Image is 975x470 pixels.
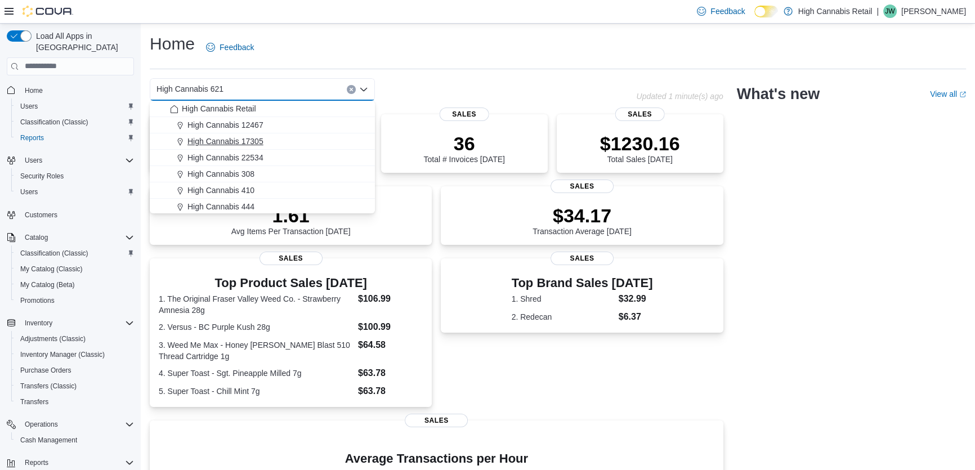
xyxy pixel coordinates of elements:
[20,334,86,343] span: Adjustments (Classic)
[16,131,134,145] span: Reports
[551,180,614,193] span: Sales
[20,296,55,305] span: Promotions
[16,247,134,260] span: Classification (Classic)
[16,100,42,113] a: Users
[512,276,653,290] h3: Top Brand Sales [DATE]
[533,204,632,227] p: $34.17
[11,261,138,277] button: My Catalog (Classic)
[20,187,38,196] span: Users
[423,132,504,164] div: Total # Invoices [DATE]
[11,277,138,293] button: My Catalog (Beta)
[25,156,42,165] span: Users
[20,231,134,244] span: Catalog
[23,6,73,17] img: Cova
[11,347,138,362] button: Inventory Manager (Classic)
[16,332,90,346] a: Adjustments (Classic)
[2,417,138,432] button: Operations
[187,201,254,212] span: High Cannabis 444
[16,332,134,346] span: Adjustments (Classic)
[901,5,966,18] p: [PERSON_NAME]
[439,108,489,121] span: Sales
[16,395,134,409] span: Transfers
[16,379,134,393] span: Transfers (Classic)
[2,82,138,99] button: Home
[20,231,52,244] button: Catalog
[25,319,52,328] span: Inventory
[16,294,59,307] a: Promotions
[11,114,138,130] button: Classification (Classic)
[159,321,354,333] dt: 2. Versus - BC Purple Kush 28g
[885,5,895,18] span: JW
[959,91,966,98] svg: External link
[16,395,53,409] a: Transfers
[20,265,83,274] span: My Catalog (Classic)
[32,30,134,53] span: Load All Apps in [GEOGRAPHIC_DATA]
[512,311,614,323] dt: 2. Redecan
[16,131,48,145] a: Reports
[25,86,43,95] span: Home
[16,100,134,113] span: Users
[20,84,47,97] a: Home
[11,331,138,347] button: Adjustments (Classic)
[16,169,68,183] a: Security Roles
[231,204,351,227] p: 1.61
[150,133,375,150] button: High Cannabis 17305
[11,394,138,410] button: Transfers
[11,168,138,184] button: Security Roles
[187,136,263,147] span: High Cannabis 17305
[20,208,62,222] a: Customers
[619,310,653,324] dd: $6.37
[156,82,223,96] span: High Cannabis 621
[260,252,323,265] span: Sales
[11,378,138,394] button: Transfers (Classic)
[619,292,653,306] dd: $32.99
[220,42,254,53] span: Feedback
[16,169,134,183] span: Security Roles
[423,132,504,155] p: 36
[187,152,263,163] span: High Cannabis 22534
[150,101,375,280] div: Choose from the following options
[182,103,256,114] span: High Cannabis Retail
[25,233,48,242] span: Catalog
[159,276,423,290] h3: Top Product Sales [DATE]
[636,92,723,101] p: Updated 1 minute(s) ago
[150,182,375,199] button: High Cannabis 410
[187,119,263,131] span: High Cannabis 12467
[20,133,44,142] span: Reports
[159,452,714,465] h4: Average Transactions per Hour
[737,85,820,103] h2: What's new
[359,85,368,94] button: Close list of options
[25,458,48,467] span: Reports
[16,364,134,377] span: Purchase Orders
[883,5,897,18] div: Julie Wood
[20,397,48,406] span: Transfers
[20,366,71,375] span: Purchase Orders
[11,130,138,146] button: Reports
[20,436,77,445] span: Cash Management
[2,315,138,331] button: Inventory
[20,418,62,431] button: Operations
[187,185,254,196] span: High Cannabis 410
[20,83,134,97] span: Home
[347,85,356,94] button: Clear input
[16,379,81,393] a: Transfers (Classic)
[533,204,632,236] div: Transaction Average [DATE]
[150,166,375,182] button: High Cannabis 308
[16,185,134,199] span: Users
[20,208,134,222] span: Customers
[187,168,254,180] span: High Cannabis 308
[754,6,778,17] input: Dark Mode
[11,293,138,308] button: Promotions
[150,150,375,166] button: High Cannabis 22534
[16,247,93,260] a: Classification (Classic)
[20,280,75,289] span: My Catalog (Beta)
[16,262,87,276] a: My Catalog (Classic)
[710,6,745,17] span: Feedback
[358,366,423,380] dd: $63.78
[25,420,58,429] span: Operations
[512,293,614,305] dt: 1. Shred
[11,245,138,261] button: Classification (Classic)
[358,384,423,398] dd: $63.78
[11,432,138,448] button: Cash Management
[159,293,354,316] dt: 1. The Original Fraser Valley Weed Co. - Strawberry Amnesia 28g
